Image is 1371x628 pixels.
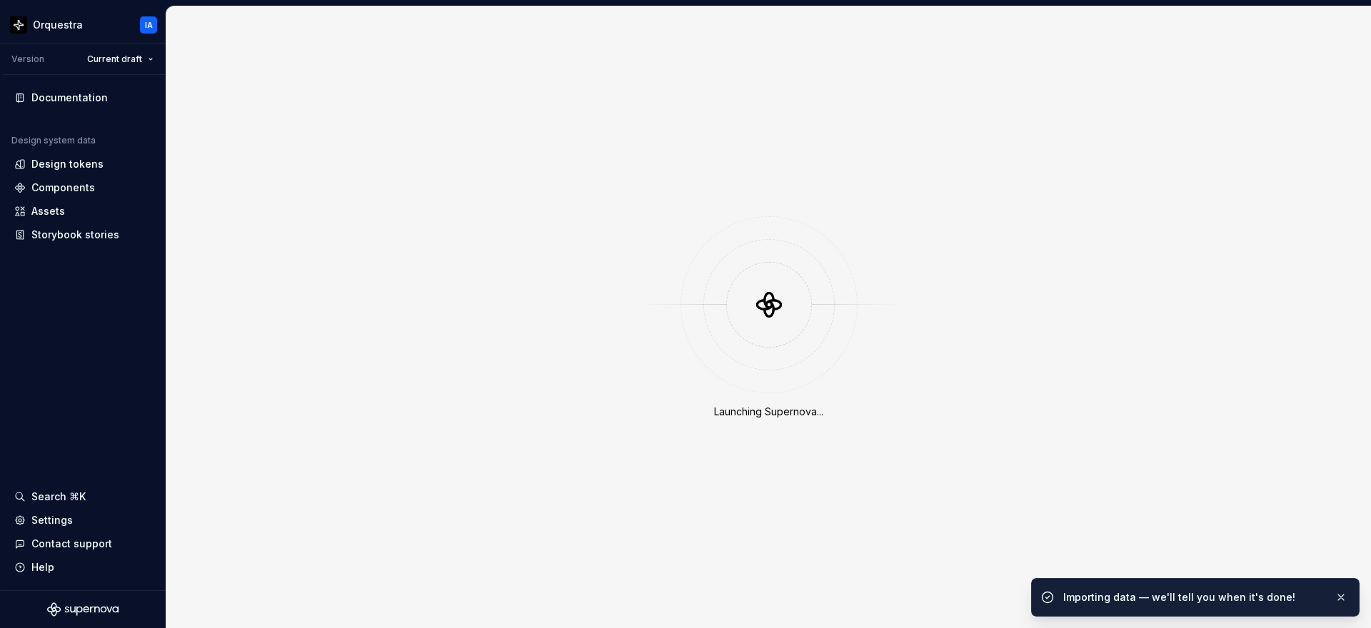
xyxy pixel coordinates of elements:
[9,532,157,555] button: Contact support
[31,181,95,195] div: Components
[31,490,86,504] div: Search ⌘K
[9,556,157,579] button: Help
[11,54,44,65] div: Version
[31,204,65,218] div: Assets
[33,18,83,32] div: Orquestra
[1063,590,1323,604] div: Importing data — we'll tell you when it's done!
[9,86,157,109] a: Documentation
[11,135,96,146] div: Design system data
[9,509,157,532] a: Settings
[31,537,112,551] div: Contact support
[31,91,108,105] div: Documentation
[145,19,153,31] div: IA
[3,9,163,40] button: OrquestraIA
[31,560,54,574] div: Help
[9,153,157,176] a: Design tokens
[9,223,157,246] a: Storybook stories
[87,54,142,65] span: Current draft
[31,513,73,527] div: Settings
[81,49,160,69] button: Current draft
[31,228,119,242] div: Storybook stories
[10,16,27,34] img: 2d16a307-6340-4442-b48d-ad77c5bc40e7.png
[9,485,157,508] button: Search ⌘K
[9,200,157,223] a: Assets
[714,405,823,419] div: Launching Supernova...
[47,602,119,617] svg: Supernova Logo
[31,157,104,171] div: Design tokens
[9,176,157,199] a: Components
